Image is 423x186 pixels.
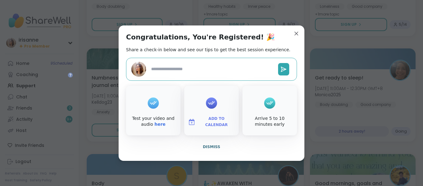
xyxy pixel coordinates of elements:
[203,145,220,149] span: Dismiss
[127,116,179,128] div: Test your video and audio
[244,116,296,128] div: Arrive 5 to 10 minutes early
[198,116,235,128] span: Add to Calendar
[126,47,290,53] h2: Share a check-in below and see our tips to get the best session experience.
[126,33,275,42] h1: Congratulations, You're Registered! 🎉
[155,122,166,127] a: here
[131,62,146,77] img: irisanne
[68,73,73,78] iframe: Spotlight
[188,118,195,126] img: ShareWell Logomark
[126,140,297,153] button: Dismiss
[185,116,238,129] button: Add to Calendar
